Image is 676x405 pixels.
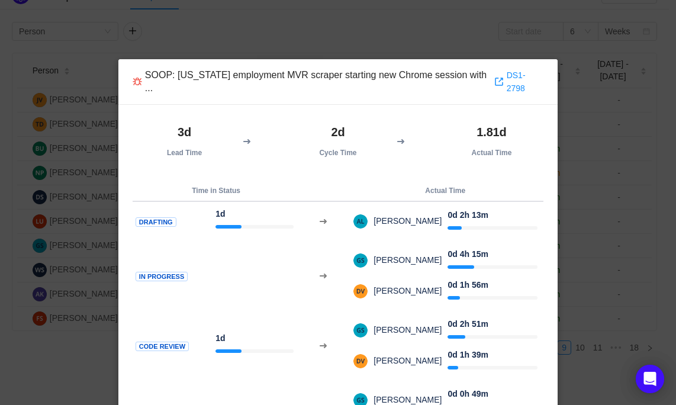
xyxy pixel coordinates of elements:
[448,210,488,220] strong: 0d 2h 13m
[448,350,488,359] strong: 0d 1h 39m
[368,325,442,335] span: [PERSON_NAME]
[136,217,176,227] span: Drafting
[448,280,488,290] strong: 0d 1h 56m
[368,356,442,365] span: [PERSON_NAME]
[636,365,664,393] div: Open Intercom Messenger
[448,319,488,329] strong: 0d 2h 51m
[368,395,442,404] span: [PERSON_NAME]
[353,214,368,229] img: AL-4.png
[448,249,488,259] strong: 0d 4h 15m
[215,209,225,218] strong: 1d
[368,255,442,265] span: [PERSON_NAME]
[353,284,368,298] img: DV-6.png
[136,342,189,352] span: Code Review
[133,119,236,163] th: Lead Time
[448,389,488,398] strong: 0d 0h 49m
[477,126,506,139] strong: 1.81d
[440,119,543,163] th: Actual Time
[347,181,543,201] th: Actual Time
[136,272,188,282] span: In Progress
[331,126,345,139] strong: 2d
[286,119,389,163] th: Cycle Time
[133,181,300,201] th: Time in Status
[353,323,368,337] img: GS-4.png
[353,253,368,268] img: GS-4.png
[353,354,368,368] img: DV-6.png
[368,286,442,295] span: [PERSON_NAME]
[133,77,142,86] img: 10603
[494,69,543,95] a: DS1-2798
[133,69,494,95] div: SOOP: [US_STATE] employment MVR scraper starting new Chrome session with ...
[368,216,442,226] span: [PERSON_NAME]
[178,126,191,139] strong: 3d
[215,333,225,343] strong: 1d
